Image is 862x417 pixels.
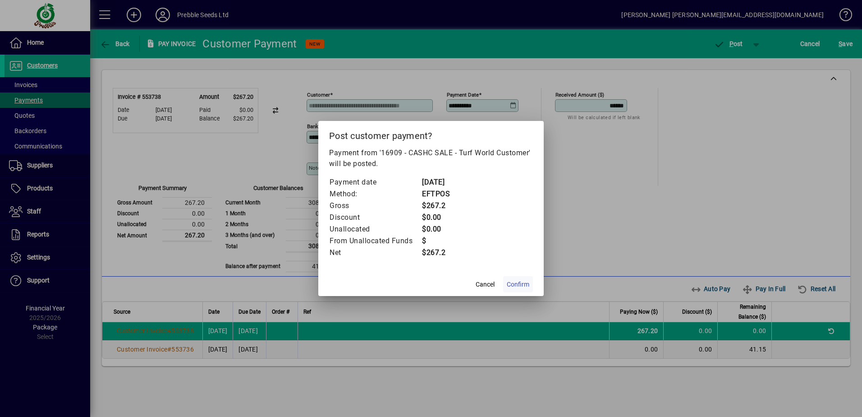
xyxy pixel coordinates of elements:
[422,212,458,223] td: $0.00
[476,280,495,289] span: Cancel
[329,176,422,188] td: Payment date
[329,148,533,169] p: Payment from '16909 - CASHC SALE - Turf World Customer' will be posted.
[329,223,422,235] td: Unallocated
[422,200,458,212] td: $267.2
[503,276,533,292] button: Confirm
[329,247,422,259] td: Net
[329,200,422,212] td: Gross
[422,176,458,188] td: [DATE]
[329,212,422,223] td: Discount
[329,235,422,247] td: From Unallocated Funds
[507,280,529,289] span: Confirm
[422,235,458,247] td: $
[329,188,422,200] td: Method:
[471,276,500,292] button: Cancel
[318,121,544,147] h2: Post customer payment?
[422,223,458,235] td: $0.00
[422,188,458,200] td: EFTPOS
[422,247,458,259] td: $267.2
